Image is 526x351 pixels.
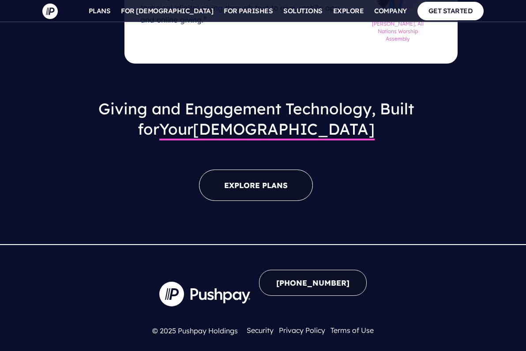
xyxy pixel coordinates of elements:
a: [PHONE_NUMBER] [259,270,367,296]
a: EXPLORE PLANS [199,170,313,201]
a: Security [247,326,274,335]
span: Your [159,119,193,140]
a: Terms of Use [331,326,374,335]
span: [DEMOGRAPHIC_DATA] [159,119,375,140]
p: © 2025 Pushpay Holdings [152,326,238,336]
h3: Giving and Engagement Technology, Built for [64,92,448,146]
img: Company Logo [159,282,250,306]
a: GET STARTED [417,2,484,20]
a: Privacy Policy [279,326,325,335]
h6: [PERSON_NAME], All Nations Worship Assembly [366,17,429,42]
